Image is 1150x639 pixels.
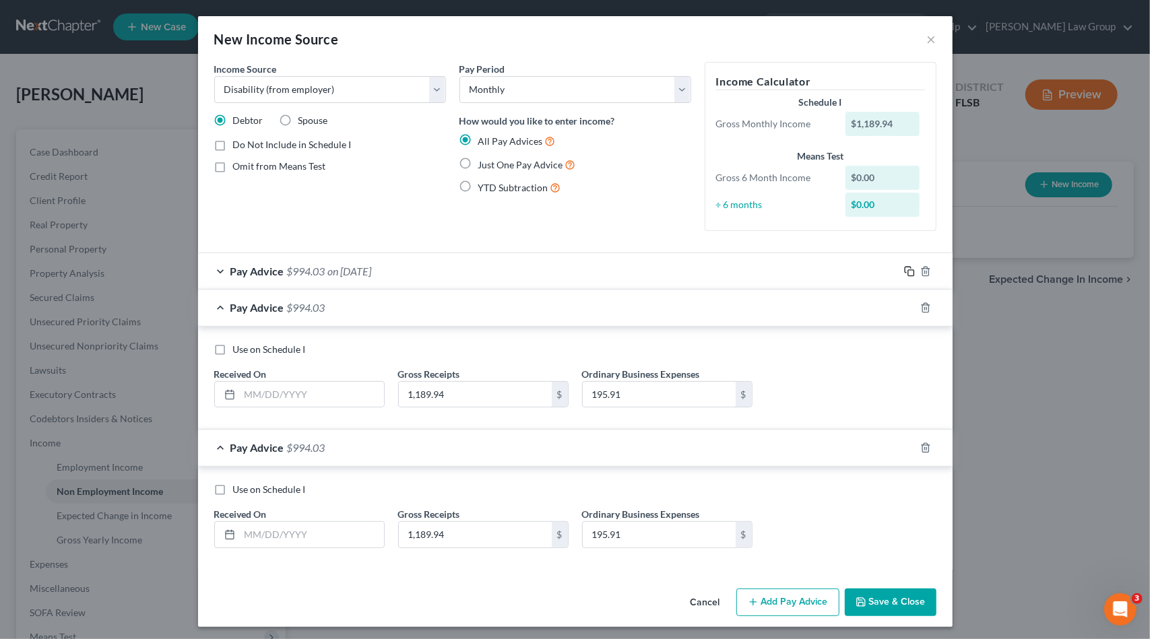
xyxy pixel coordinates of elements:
[240,522,384,547] input: MM/DD/YYYY
[230,265,284,277] span: Pay Advice
[709,198,839,211] div: ÷ 6 months
[233,160,326,172] span: Omit from Means Test
[287,265,325,277] span: $994.03
[298,114,328,126] span: Spouse
[582,367,700,381] label: Ordinary Business Expenses
[716,149,925,163] div: Means Test
[459,114,615,128] label: How would you like to enter income?
[478,159,563,170] span: Just One Pay Advice
[552,522,568,547] div: $
[736,382,752,407] div: $
[1132,593,1143,604] span: 3
[240,382,384,407] input: MM/DD/YYYY
[233,114,263,126] span: Debtor
[214,508,267,520] span: Received On
[582,507,700,521] label: Ordinary Business Expenses
[214,63,277,75] span: Income Source
[845,166,920,190] div: $0.00
[845,193,920,217] div: $0.00
[583,382,736,407] input: 0.00
[716,73,925,90] h5: Income Calculator
[233,483,306,495] span: Use on Schedule I
[230,301,284,314] span: Pay Advice
[1104,593,1137,626] iframe: Intercom live chat
[398,507,460,521] label: Gross Receipts
[328,265,372,277] span: on [DATE]
[680,590,731,617] button: Cancel
[736,588,839,617] button: Add Pay Advice
[716,96,925,109] div: Schedule I
[214,368,267,380] span: Received On
[478,182,548,193] span: YTD Subtraction
[399,382,552,407] input: 0.00
[709,117,839,131] div: Gross Monthly Income
[287,301,325,314] span: $994.03
[478,135,543,147] span: All Pay Advices
[230,441,284,454] span: Pay Advice
[927,31,936,47] button: ×
[845,588,936,617] button: Save & Close
[709,171,839,184] div: Gross 6 Month Income
[459,62,505,76] label: Pay Period
[552,382,568,407] div: $
[214,30,339,48] div: New Income Source
[399,522,552,547] input: 0.00
[233,139,352,150] span: Do Not Include in Schedule I
[287,441,325,454] span: $994.03
[583,522,736,547] input: 0.00
[736,522,752,547] div: $
[845,112,920,136] div: $1,189.94
[233,343,306,355] span: Use on Schedule I
[398,367,460,381] label: Gross Receipts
